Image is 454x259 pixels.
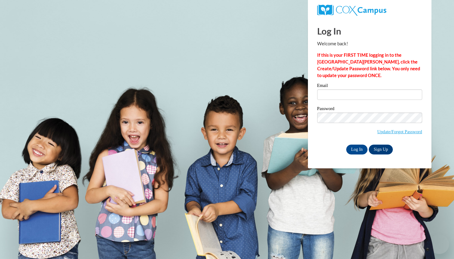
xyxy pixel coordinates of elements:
p: Welcome back! [317,40,422,47]
a: COX Campus [317,5,422,16]
h1: Log In [317,25,422,37]
input: Log In [346,145,368,154]
iframe: Button to launch messaging window [429,234,449,254]
a: Sign Up [369,145,393,154]
strong: If this is your FIRST TIME logging in to the [GEOGRAPHIC_DATA][PERSON_NAME], click the Create/Upd... [317,52,420,78]
img: COX Campus [317,5,386,16]
label: Password [317,106,422,113]
label: Email [317,83,422,89]
a: Update/Forgot Password [377,129,422,134]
